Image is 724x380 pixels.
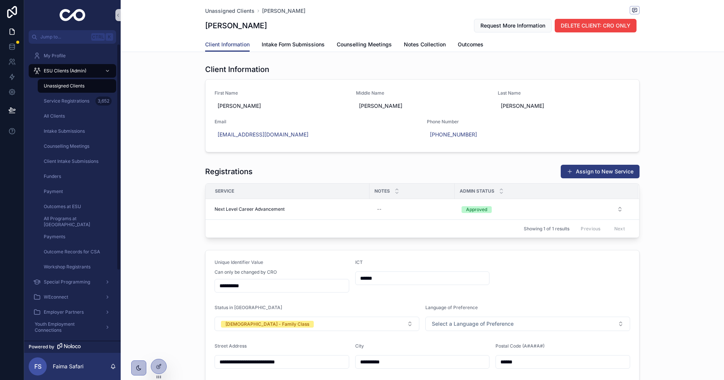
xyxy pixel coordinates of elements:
a: My Profile [29,49,116,63]
a: Youth Employment Connections [29,320,116,334]
button: Select Button [425,317,630,331]
span: Phone Number [427,119,630,125]
a: [PHONE_NUMBER] [430,131,477,138]
a: Client Intake Submissions [38,155,116,168]
a: Outcome Records for CSA [38,245,116,259]
a: Funders [38,170,116,183]
a: Outcomes [458,38,483,53]
button: Select Button [215,317,419,331]
button: Request More Information [474,19,552,32]
a: Intake Submissions [38,124,116,138]
span: Ctrl [91,33,105,41]
a: Payments [38,230,116,244]
span: Admin Status [460,188,494,194]
h1: Registrations [205,166,253,177]
span: Outcomes [458,41,483,48]
span: Request More Information [480,22,545,29]
a: Notes Collection [404,38,446,53]
span: Middle Name [356,90,488,96]
a: ESU Clients (Admin) [29,64,116,78]
span: Funders [44,173,61,179]
div: 3,652 [95,97,112,106]
span: Counselling Meetings [44,143,89,149]
span: Counselling Meetings [337,41,392,48]
a: [EMAIL_ADDRESS][DOMAIN_NAME] [218,131,308,138]
span: K [106,34,112,40]
a: WEconnect [29,290,116,304]
span: Payments [44,234,65,240]
span: FS [34,362,41,371]
a: All Clients [38,109,116,123]
span: City [355,343,364,349]
a: Next Level Career Advancement [215,206,365,212]
span: Street Address [215,343,247,349]
a: Unassigned Clients [205,7,255,15]
span: Unique Identifier Value [215,259,263,265]
span: My Profile [44,53,66,59]
span: Youth Employment Connections [35,321,99,333]
span: First Name [215,90,347,96]
div: scrollable content [24,44,121,341]
span: Service Registrations [44,98,89,104]
a: Workshop Registrants [38,260,116,274]
div: -- [377,206,382,212]
span: ICT [355,259,363,265]
a: [PERSON_NAME] [262,7,305,15]
a: Payment [38,185,116,198]
span: Status in [GEOGRAPHIC_DATA] [215,305,282,310]
span: Jump to... [40,34,88,40]
a: Outcomes at ESU [38,200,116,213]
span: Powered by [29,344,54,350]
div: [DEMOGRAPHIC_DATA] - Family Class [225,321,309,328]
span: Postal Code (A#A#A#) [495,343,545,349]
span: Last Name [498,90,630,96]
span: [PERSON_NAME] [218,102,344,110]
button: Assign to New Service [561,165,640,178]
span: Notes [374,188,390,194]
a: Unassigned Clients [38,79,116,93]
span: Notes Collection [404,41,446,48]
span: Showing 1 of 1 results [524,226,569,232]
a: Employer Partners [29,305,116,319]
a: Counselling Meetings [38,139,116,153]
span: Intake Form Submissions [262,41,325,48]
span: ESU Clients (Admin) [44,68,86,74]
a: Client Information [205,38,250,52]
a: Intake Form Submissions [262,38,325,53]
span: All Clients [44,113,65,119]
span: WEconnect [44,294,68,300]
span: Workshop Registrants [44,264,90,270]
a: Powered by [24,341,121,353]
button: Jump to...CtrlK [29,30,116,44]
a: Special Programming [29,275,116,289]
a: -- [374,203,450,215]
a: First Name[PERSON_NAME]Middle Name[PERSON_NAME]Last Name[PERSON_NAME]Email[EMAIL_ADDRESS][DOMAIN_... [206,80,639,152]
span: Payment [44,188,63,195]
span: Employer Partners [44,309,84,315]
span: Outcomes at ESU [44,204,81,210]
span: Client Intake Submissions [44,158,98,164]
span: Special Programming [44,279,90,285]
h1: Client Information [205,64,269,75]
span: Client Information [205,41,250,48]
span: Outcome Records for CSA [44,249,100,255]
a: Service Registrations3,652 [38,94,116,108]
span: Select a Language of Preference [432,320,514,328]
button: DELETE CLIENT: CRO ONLY [555,19,637,32]
a: Select Button [455,202,629,216]
p: Faima Safari [53,363,83,370]
span: [PERSON_NAME] [501,102,627,110]
div: Approved [466,206,487,213]
a: Counselling Meetings [337,38,392,53]
button: Select Button [456,202,629,216]
span: Can only be changed by CRO [215,269,277,275]
span: Service [215,188,234,194]
h1: [PERSON_NAME] [205,20,267,31]
span: Language of Preference [425,305,478,310]
span: Intake Submissions [44,128,85,134]
a: All Programs at [GEOGRAPHIC_DATA] [38,215,116,228]
span: Email [215,119,418,125]
span: [PERSON_NAME] [359,102,485,110]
